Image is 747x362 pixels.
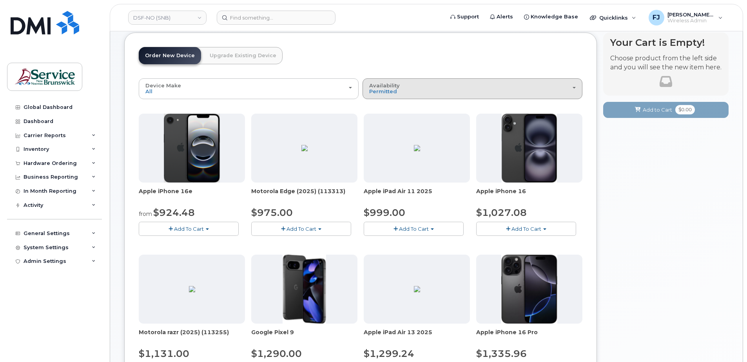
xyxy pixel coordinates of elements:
[476,328,582,344] div: Apple iPhone 16 Pro
[364,207,405,218] span: $999.00
[251,207,293,218] span: $975.00
[164,114,220,183] img: iphone16e.png
[203,47,283,64] a: Upgrade Existing Device
[675,105,695,114] span: $0.00
[174,226,204,232] span: Add To Cart
[531,13,578,21] span: Knowledge Base
[369,82,400,89] span: Availability
[139,78,359,99] button: Device Make All
[484,9,519,25] a: Alerts
[610,37,722,48] h4: Your Cart is Empty!
[139,187,245,203] div: Apple iPhone 16e
[511,226,541,232] span: Add To Cart
[301,145,308,151] img: 97AF51E2-C620-4B55-8757-DE9A619F05BB.png
[476,348,527,359] span: $1,335.96
[667,18,714,24] span: Wireless Admin
[414,145,420,151] img: D05A5B98-8D38-4839-BBA4-545D6CC05E2D.png
[497,13,513,21] span: Alerts
[476,222,576,235] button: Add To Cart
[653,13,660,22] span: FJ
[217,11,335,25] input: Find something...
[251,187,357,203] div: Motorola Edge (2025) (113313)
[364,328,470,344] div: Apple iPad Air 13 2025
[189,286,195,292] img: 5064C4E8-FB8A-45B3-ADD3-50D80ADAD265.png
[286,226,316,232] span: Add To Cart
[445,9,484,25] a: Support
[519,9,584,25] a: Knowledge Base
[251,328,357,344] div: Google Pixel 9
[364,187,470,203] div: Apple iPad Air 11 2025
[363,78,582,99] button: Availability Permitted
[584,10,642,25] div: Quicklinks
[501,255,557,324] img: iphone_16_pro.png
[476,187,582,203] div: Apple iPhone 16
[128,11,207,25] a: DSF-NO (SNB)
[667,11,714,18] span: [PERSON_NAME] (SNB)
[139,328,245,344] div: Motorola razr (2025) (113255)
[599,14,628,21] span: Quicklinks
[476,207,527,218] span: $1,027.08
[502,114,557,183] img: iphone_16_plus__1_.png
[364,222,464,235] button: Add To Cart
[251,222,351,235] button: Add To Cart
[643,106,672,114] span: Add to Cart
[603,102,729,118] button: Add to Cart $0.00
[251,348,302,359] span: $1,290.00
[457,13,479,21] span: Support
[139,222,239,235] button: Add To Cart
[399,226,429,232] span: Add To Cart
[610,54,722,72] p: Choose product from the left side and you will see the new item here.
[139,348,189,359] span: $1,131.00
[139,210,152,217] small: from
[145,88,152,94] span: All
[153,207,195,218] span: $924.48
[145,82,181,89] span: Device Make
[414,286,420,292] img: 110CE2EE-BED8-457C-97B0-44C820BA34CE.png
[643,10,728,25] div: Fougere, Jonathan (SNB)
[283,255,326,324] img: Pixel_9_all.png
[139,47,201,64] a: Order New Device
[364,348,414,359] span: $1,299.24
[369,88,397,94] span: Permitted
